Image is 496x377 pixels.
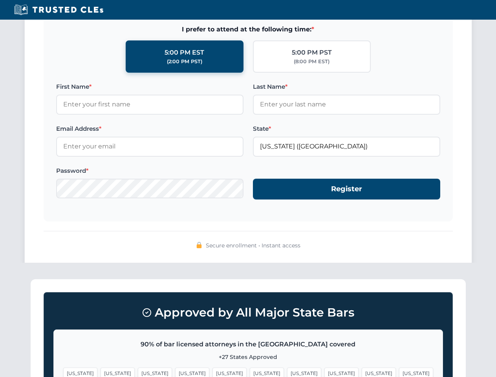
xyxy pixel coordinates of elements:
[56,124,243,134] label: Email Address
[56,137,243,156] input: Enter your email
[167,58,202,66] div: (2:00 PM PST)
[53,302,443,323] h3: Approved by All Major State Bars
[206,241,300,250] span: Secure enrollment • Instant access
[56,24,440,35] span: I prefer to attend at the following time:
[56,95,243,114] input: Enter your first name
[12,4,106,16] img: Trusted CLEs
[63,353,433,361] p: +27 States Approved
[253,95,440,114] input: Enter your last name
[253,137,440,156] input: Florida (FL)
[253,179,440,199] button: Register
[63,339,433,350] p: 90% of bar licensed attorneys in the [GEOGRAPHIC_DATA] covered
[56,166,243,176] label: Password
[292,48,332,58] div: 5:00 PM PST
[165,48,204,58] div: 5:00 PM EST
[56,82,243,92] label: First Name
[253,82,440,92] label: Last Name
[196,242,202,248] img: 🔒
[253,124,440,134] label: State
[294,58,329,66] div: (8:00 PM EST)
